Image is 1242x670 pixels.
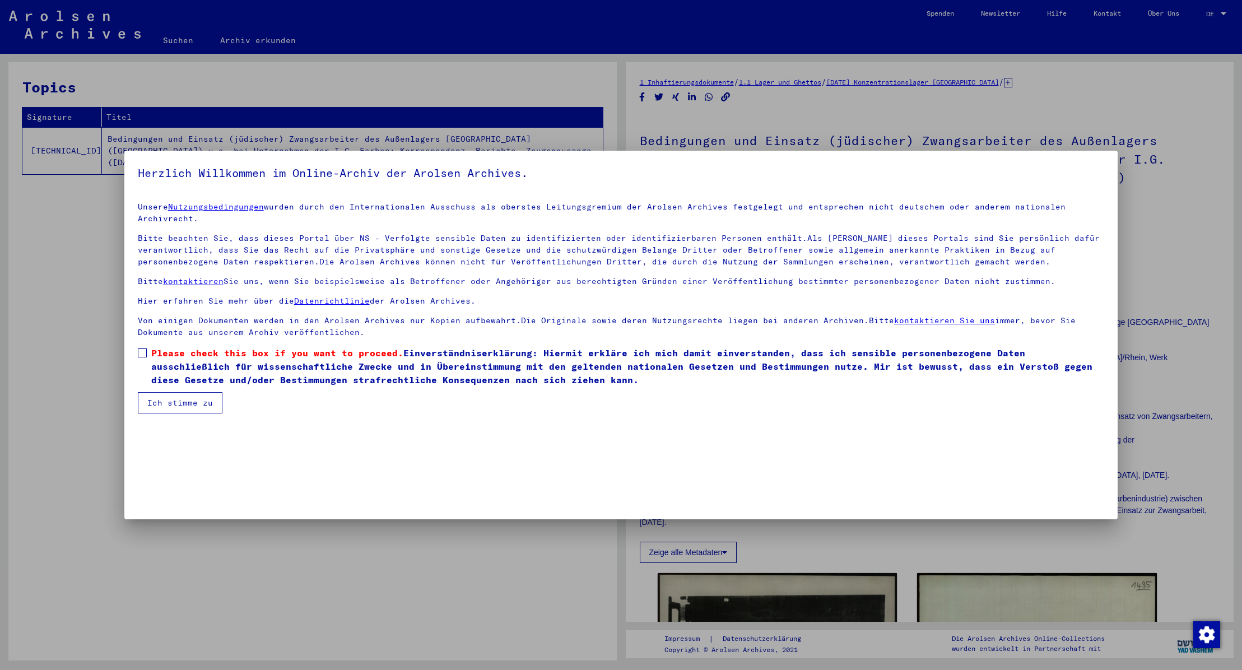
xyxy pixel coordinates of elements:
a: Datenrichtlinie [294,296,370,306]
p: Von einigen Dokumenten werden in den Arolsen Archives nur Kopien aufbewahrt.Die Originale sowie d... [138,315,1105,338]
img: Zustimmung ändern [1193,621,1220,648]
a: kontaktieren Sie uns [894,315,995,325]
p: Bitte Sie uns, wenn Sie beispielsweise als Betroffener oder Angehöriger aus berechtigten Gründen ... [138,276,1105,287]
button: Ich stimme zu [138,392,222,413]
p: Hier erfahren Sie mehr über die der Arolsen Archives. [138,295,1105,307]
span: Einverständniserklärung: Hiermit erkläre ich mich damit einverstanden, dass ich sensible personen... [151,346,1105,387]
a: Nutzungsbedingungen [168,202,264,212]
p: Bitte beachten Sie, dass dieses Portal über NS - Verfolgte sensible Daten zu identifizierten oder... [138,232,1105,268]
p: Unsere wurden durch den Internationalen Ausschuss als oberstes Leitungsgremium der Arolsen Archiv... [138,201,1105,225]
h5: Herzlich Willkommen im Online-Archiv der Arolsen Archives. [138,164,1105,182]
span: Please check this box if you want to proceed. [151,347,403,359]
a: kontaktieren [163,276,224,286]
